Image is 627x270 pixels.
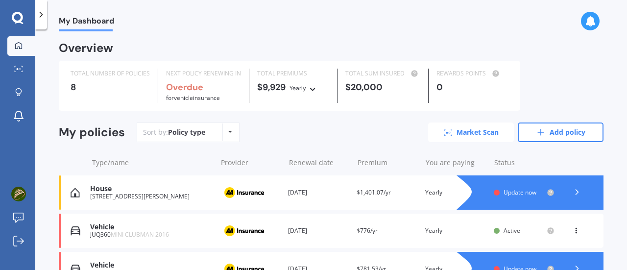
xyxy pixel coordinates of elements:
div: Sort by: [143,127,205,137]
div: [STREET_ADDRESS][PERSON_NAME] [90,193,212,200]
div: Overview [59,43,113,53]
img: House [71,188,80,197]
b: Overdue [166,81,203,93]
a: Add policy [518,123,603,142]
div: Type/name [92,158,213,168]
img: AOh14Ghx_sLDhiFdoenvuSdFGhwN2arshxgxR1XY3F2Bmg=s96-c [11,187,26,201]
span: for Vehicle insurance [166,94,220,102]
div: Yearly [289,83,306,93]
div: TOTAL SUM INSURED [345,69,420,78]
div: 0 [436,82,508,92]
div: NEXT POLICY RENEWING IN [166,69,241,78]
div: Vehicle [90,223,212,231]
div: TOTAL NUMBER OF POLICIES [71,69,150,78]
span: My Dashboard [59,16,114,29]
div: $9,929 [257,82,329,93]
span: $1,401.07/yr [357,188,391,196]
div: Vehicle [90,261,212,270]
div: JUQ360 [90,231,212,238]
div: REWARDS POINTS [436,69,508,78]
span: $776/yr [357,226,378,235]
img: AA [219,183,268,202]
div: Provider [221,158,281,168]
div: You are paying [426,158,486,168]
div: Yearly [425,226,486,236]
div: $20,000 [345,82,420,92]
span: MINI CLUBMAN 2016 [111,230,169,239]
div: Yearly [425,188,486,197]
div: [DATE] [288,188,349,197]
div: House [90,185,212,193]
div: 8 [71,82,150,92]
div: Policy type [168,127,205,137]
img: Vehicle [71,226,80,236]
div: Renewal date [289,158,349,168]
div: Premium [358,158,418,168]
a: Market Scan [428,123,514,142]
div: Status [494,158,555,168]
div: TOTAL PREMIUMS [257,69,329,78]
img: AA [219,221,268,240]
div: [DATE] [288,226,349,236]
span: Update now [504,188,536,196]
div: My policies [59,125,125,140]
span: Active [504,226,520,235]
